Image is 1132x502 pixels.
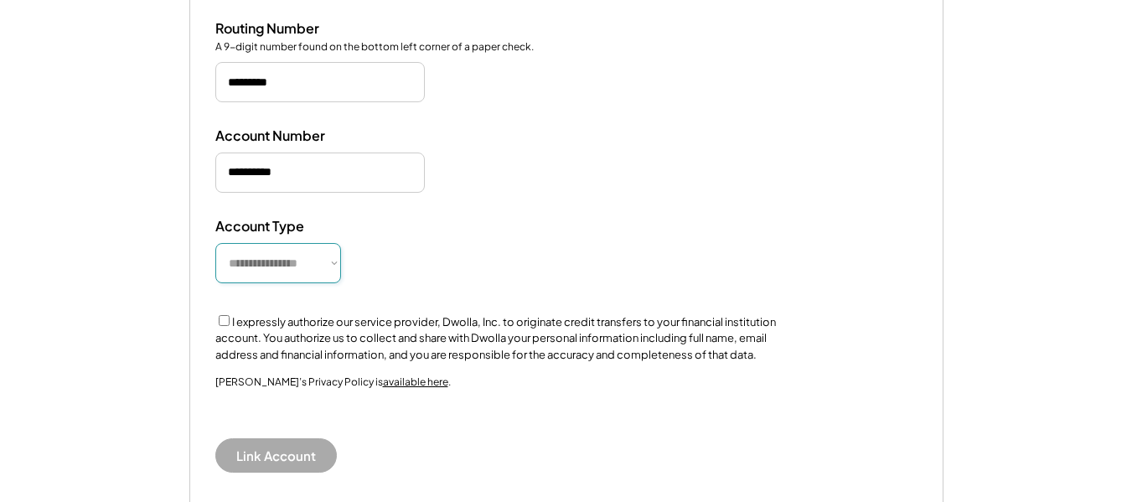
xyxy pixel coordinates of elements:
[215,127,383,145] div: Account Number
[215,40,534,54] div: A 9-digit number found on the bottom left corner of a paper check.
[215,438,337,473] button: Link Account
[215,218,383,235] div: Account Type
[215,20,383,38] div: Routing Number
[215,315,776,361] label: I expressly authorize our service provider, Dwolla, Inc. to originate credit transfers to your fi...
[383,375,448,388] a: available here
[215,375,451,413] div: [PERSON_NAME]’s Privacy Policy is .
